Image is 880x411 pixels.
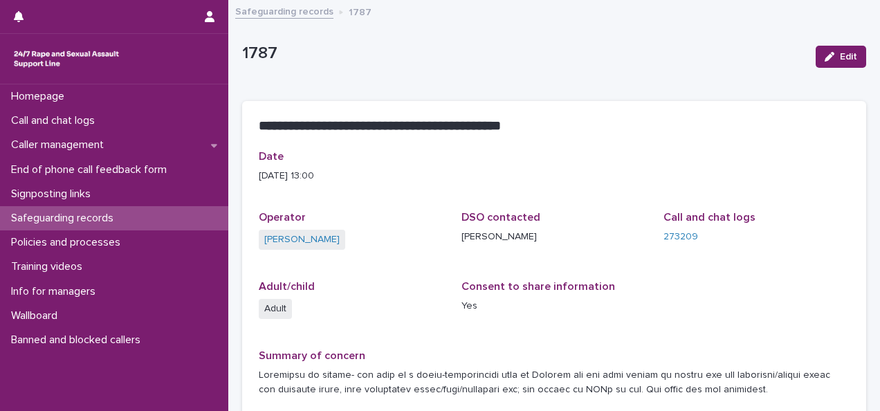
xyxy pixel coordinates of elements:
[6,309,68,322] p: Wallboard
[6,260,93,273] p: Training videos
[259,169,850,183] p: [DATE] 13:00
[816,46,866,68] button: Edit
[6,114,106,127] p: Call and chat logs
[259,350,365,361] span: Summary of concern
[259,299,292,319] span: Adult
[259,151,284,162] span: Date
[461,299,648,313] p: Yes
[259,281,315,292] span: Adult/child
[461,281,615,292] span: Consent to share information
[264,232,340,247] a: [PERSON_NAME]
[6,163,178,176] p: End of phone call feedback form
[242,44,805,64] p: 1787
[840,52,857,62] span: Edit
[6,212,125,225] p: Safeguarding records
[6,90,75,103] p: Homepage
[259,212,306,223] span: Operator
[349,3,372,19] p: 1787
[461,230,648,244] p: [PERSON_NAME]
[235,3,333,19] a: Safeguarding records
[6,334,152,347] p: Banned and blocked callers
[6,138,115,152] p: Caller management
[6,236,131,249] p: Policies and processes
[663,212,755,223] span: Call and chat logs
[6,188,102,201] p: Signposting links
[11,45,122,73] img: rhQMoQhaT3yELyF149Cw
[663,230,698,244] a: 273209
[461,212,540,223] span: DSO contacted
[6,285,107,298] p: Info for managers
